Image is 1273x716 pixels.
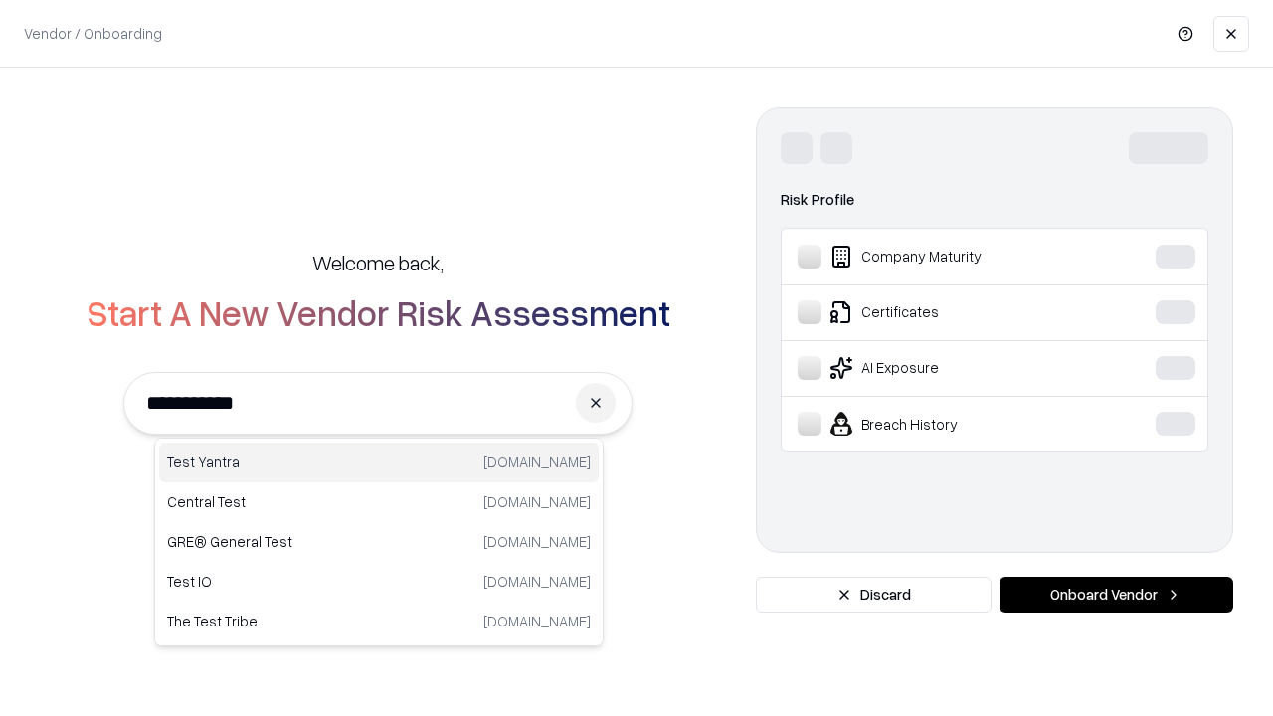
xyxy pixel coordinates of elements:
[798,245,1095,268] div: Company Maturity
[87,292,670,332] h2: Start A New Vendor Risk Assessment
[798,300,1095,324] div: Certificates
[483,571,591,592] p: [DOMAIN_NAME]
[483,611,591,631] p: [DOMAIN_NAME]
[483,491,591,512] p: [DOMAIN_NAME]
[167,571,379,592] p: Test IO
[1000,577,1233,613] button: Onboard Vendor
[24,23,162,44] p: Vendor / Onboarding
[167,531,379,552] p: GRE® General Test
[167,451,379,472] p: Test Yantra
[781,188,1208,212] div: Risk Profile
[798,356,1095,380] div: AI Exposure
[167,491,379,512] p: Central Test
[167,611,379,631] p: The Test Tribe
[312,249,444,276] h5: Welcome back,
[483,531,591,552] p: [DOMAIN_NAME]
[798,412,1095,436] div: Breach History
[483,451,591,472] p: [DOMAIN_NAME]
[756,577,992,613] button: Discard
[154,438,604,646] div: Suggestions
